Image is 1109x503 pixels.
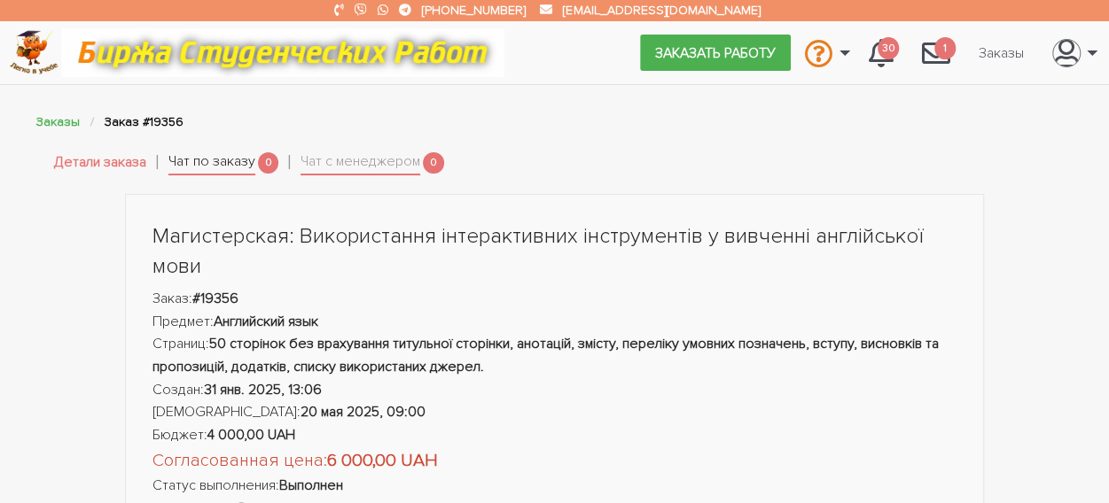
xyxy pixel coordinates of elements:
[152,311,957,334] li: Предмет:
[207,426,295,444] strong: 4 000,00 UAH
[152,401,957,424] li: [DEMOGRAPHIC_DATA]:
[258,152,279,174] span: 0
[965,35,1038,69] a: Заказы
[423,152,444,174] span: 0
[54,151,146,174] a: Детали заказа
[152,446,957,475] li: Согласованная цена:
[327,450,438,471] strong: 6 000,00 UAH
[152,335,939,375] strong: 50 сторінок без врахування титульної сторінки, анотацій, змісту, переліку умовних позначень, всту...
[105,112,184,132] li: Заказ #19356
[204,381,322,399] strong: 31 янв. 2025, 13:06
[855,28,908,76] a: 30
[152,475,957,498] li: Статус выполнения:
[563,3,760,18] a: [EMAIL_ADDRESS][DOMAIN_NAME]
[934,37,956,59] span: 1
[878,37,899,59] span: 30
[640,35,791,70] a: Заказать работу
[168,151,255,175] a: Чат по заказу
[36,114,80,129] a: Заказы
[301,403,426,421] strong: 20 мая 2025, 09:00
[908,28,965,76] a: 1
[214,313,318,330] strong: Английский язык
[279,476,343,494] strong: Выполнен
[152,288,957,311] li: Заказ:
[422,3,526,18] a: [PHONE_NUMBER]
[61,28,504,77] img: motto-12e01f5a76059d5f6a28199ef077b1f78e012cfde436ab5cf1d4517935686d32.gif
[10,30,59,75] img: logo-c4363faeb99b52c628a42810ed6dfb4293a56d4e4775eb116515dfe7f33672af.png
[192,290,238,307] strong: #19356
[152,379,957,402] li: Создан:
[152,221,957,281] h1: Магистерская: Використання інтерактивних інструментів у вивченні англійської мови
[152,424,957,447] li: Бюджет:
[152,333,957,378] li: Страниц:
[301,151,420,175] a: Чат с менеджером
